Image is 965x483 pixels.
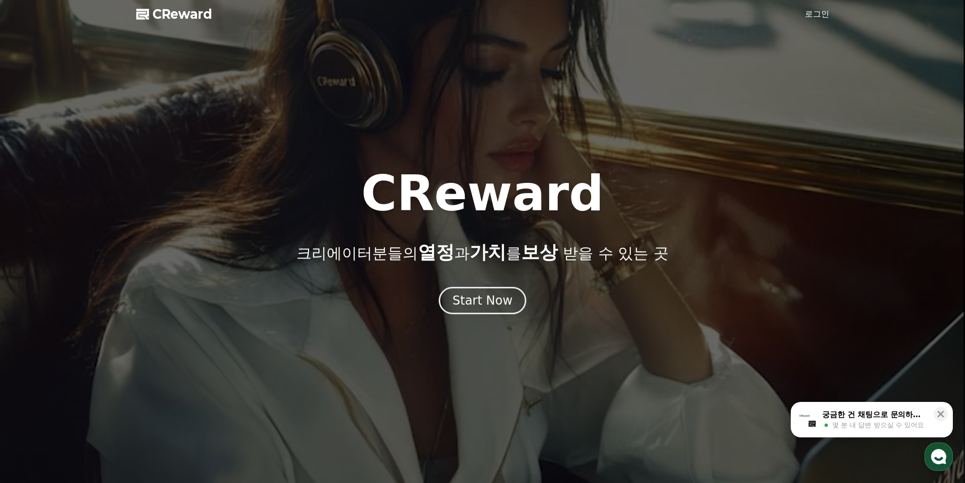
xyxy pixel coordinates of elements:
[470,242,506,263] span: 가치
[439,297,526,307] a: Start Now
[439,287,526,314] button: Start Now
[805,8,829,20] a: 로그인
[418,242,454,263] span: 열정
[521,242,558,263] span: 보상
[152,6,212,22] span: CReward
[452,292,513,309] div: Start Now
[296,242,668,263] p: 크리에이터분들의 과 를 받을 수 있는 곳
[136,6,212,22] a: CReward
[361,169,604,218] h1: CReward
